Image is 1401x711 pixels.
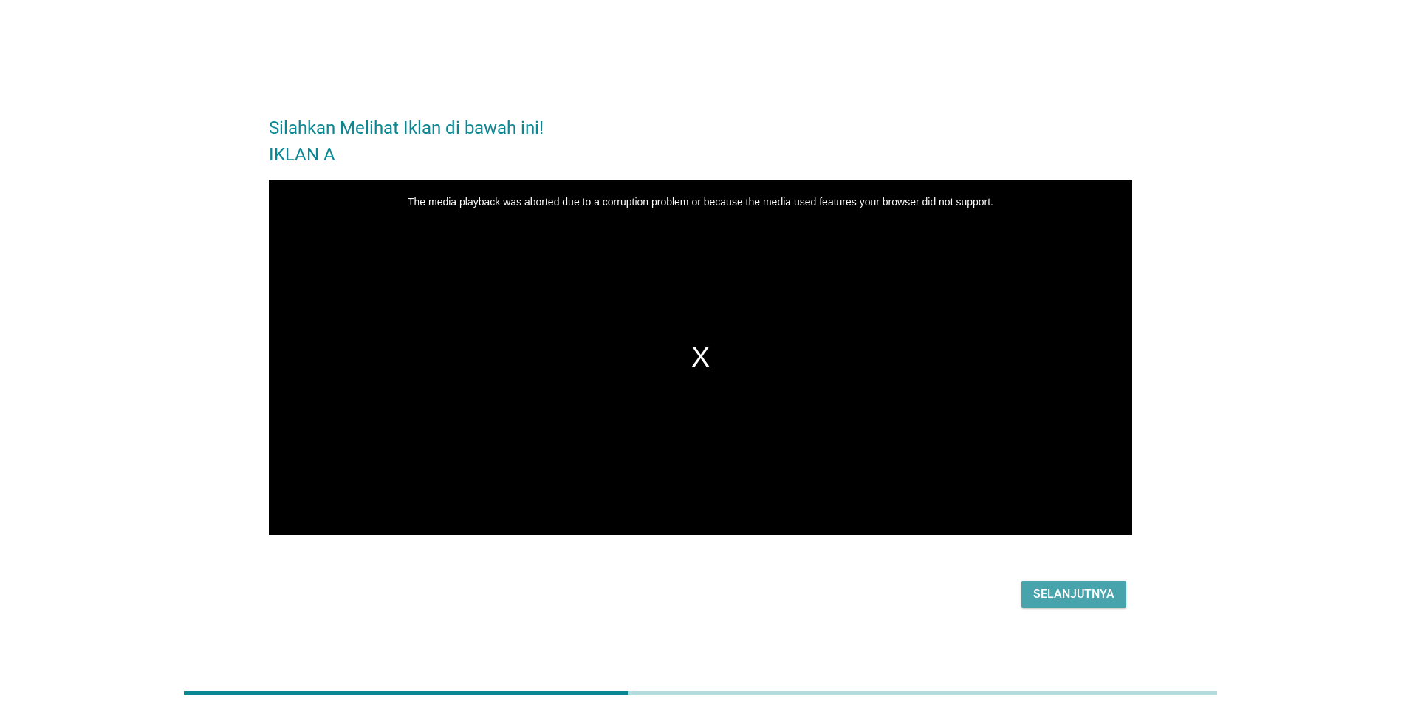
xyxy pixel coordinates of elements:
div: Selanjutnya [1033,585,1114,603]
h2: Silahkan Melihat Iklan di bawah ini! IKLAN A [269,100,1132,168]
div: Video Player [269,180,1132,535]
div: Modal Window [269,180,1132,535]
div: The media playback was aborted due to a corruption problem or because the media used features you... [269,180,1132,535]
button: Selanjutnya [1021,581,1126,608]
